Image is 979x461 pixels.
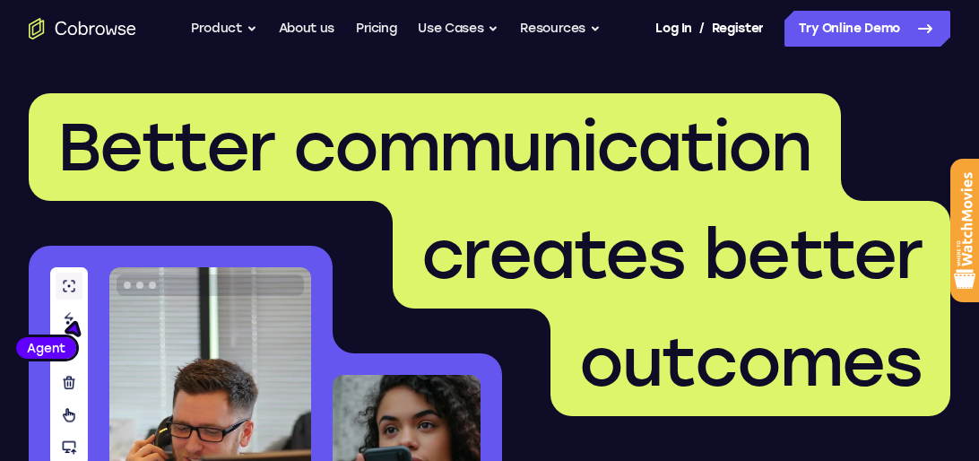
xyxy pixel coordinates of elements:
[421,214,922,295] span: creates better
[356,11,397,47] a: Pricing
[29,18,136,39] a: Go to the home page
[520,11,601,47] button: Resources
[191,11,257,47] button: Product
[579,322,922,403] span: outcomes
[784,11,950,47] a: Try Online Demo
[279,11,334,47] a: About us
[655,11,691,47] a: Log In
[712,11,764,47] a: Register
[57,107,812,187] span: Better communication
[699,18,705,39] span: /
[418,11,498,47] button: Use Cases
